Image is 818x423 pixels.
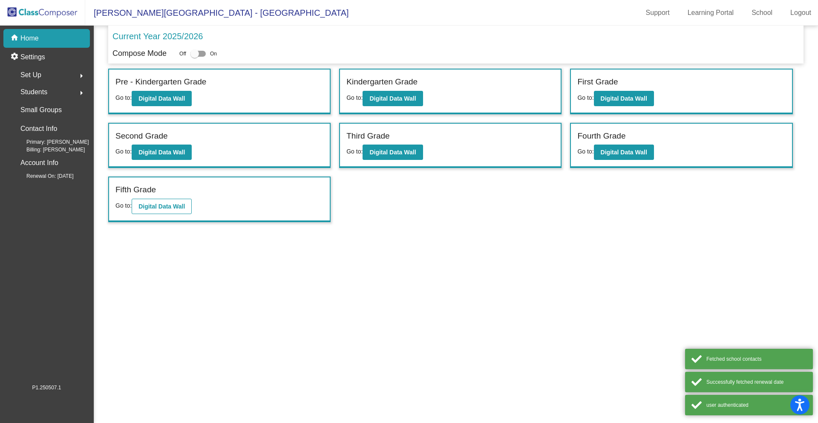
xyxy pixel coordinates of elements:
div: user authenticated [706,401,806,409]
button: Digital Data Wall [363,145,423,160]
button: Digital Data Wall [594,91,654,106]
button: Digital Data Wall [132,91,192,106]
span: Go to: [577,148,593,155]
div: Fetched school contacts [706,355,806,363]
div: Successfully fetched renewal date [706,378,806,386]
p: Compose Mode [112,48,167,59]
button: Digital Data Wall [132,145,192,160]
span: Go to: [115,94,132,101]
p: Contact Info [20,123,57,135]
label: Fourth Grade [577,130,625,142]
button: Digital Data Wall [363,91,423,106]
span: Go to: [115,202,132,209]
mat-icon: arrow_right [76,88,86,98]
button: Digital Data Wall [594,145,654,160]
p: Settings [20,52,45,62]
span: Go to: [115,148,132,155]
label: Kindergarten Grade [346,76,418,88]
p: Home [20,33,39,43]
label: Fifth Grade [115,184,156,196]
span: On [210,50,217,58]
label: Third Grade [346,130,389,142]
a: School [745,6,779,20]
mat-icon: settings [10,52,20,62]
span: Go to: [346,94,363,101]
a: Logout [783,6,818,20]
b: Digital Data Wall [601,95,647,102]
mat-icon: home [10,33,20,43]
a: Support [639,6,677,20]
p: Current Year 2025/2026 [112,30,203,43]
span: Go to: [346,148,363,155]
span: [PERSON_NAME][GEOGRAPHIC_DATA] - [GEOGRAPHIC_DATA] [85,6,349,20]
p: Small Groups [20,104,62,116]
label: First Grade [577,76,618,88]
b: Digital Data Wall [369,149,416,156]
b: Digital Data Wall [138,149,185,156]
span: Off [179,50,186,58]
span: Go to: [577,94,593,101]
span: Renewal On: [DATE] [13,172,73,180]
p: Account Info [20,157,58,169]
a: Learning Portal [681,6,741,20]
b: Digital Data Wall [138,203,185,210]
mat-icon: arrow_right [76,71,86,81]
b: Digital Data Wall [138,95,185,102]
span: Set Up [20,69,41,81]
span: Billing: [PERSON_NAME] [13,146,85,154]
span: Primary: [PERSON_NAME] [13,138,89,146]
label: Pre - Kindergarten Grade [115,76,206,88]
b: Digital Data Wall [369,95,416,102]
b: Digital Data Wall [601,149,647,156]
button: Digital Data Wall [132,199,192,214]
span: Students [20,86,47,98]
label: Second Grade [115,130,168,142]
